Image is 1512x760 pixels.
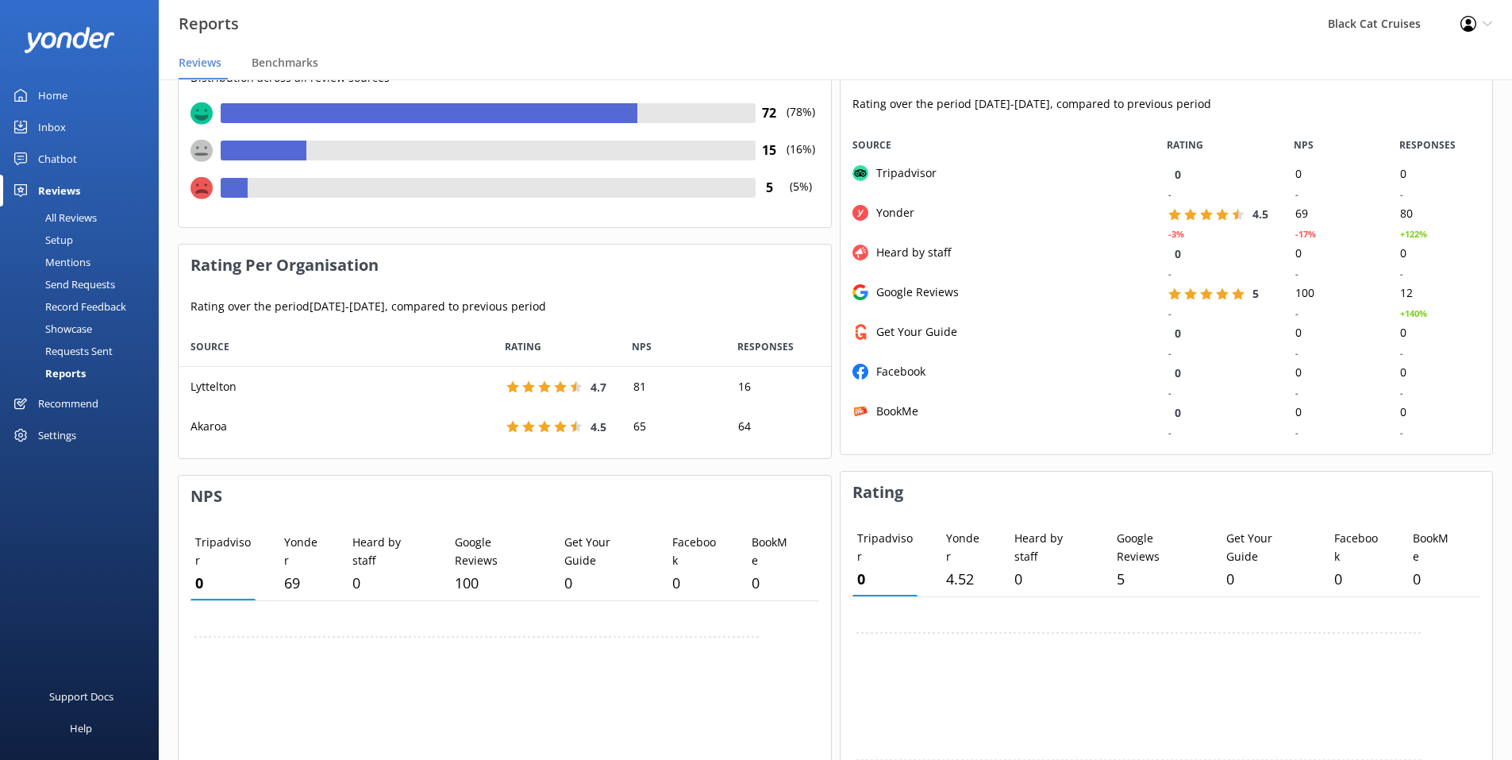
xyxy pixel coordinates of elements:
[1252,286,1258,301] span: 5
[1168,386,1171,400] div: -
[190,339,229,354] span: Source
[1174,167,1180,182] span: 0
[841,164,1493,442] div: grid
[38,419,76,451] div: Settings
[10,206,159,229] a: All Reviews
[10,295,126,318] div: Record Feedback
[868,204,914,222] div: Yonder
[752,534,791,569] p: BookMe
[1283,204,1387,224] div: 69
[179,11,239,37] h3: Reports
[24,27,115,53] img: yonder-white-logo.png
[1295,267,1298,281] div: -
[1413,530,1452,565] p: BookMe
[591,380,606,395] span: 4.7
[783,103,819,141] p: (78%)
[70,712,92,744] div: Help
[1283,244,1387,264] div: 0
[1168,426,1171,440] div: -
[10,273,159,295] a: Send Requests
[1252,206,1268,222] span: 4.5
[1226,530,1301,565] p: Get Your Guide
[1283,323,1387,343] div: 0
[1014,530,1083,565] p: Heard by staff
[1295,187,1298,202] div: -
[564,572,639,595] p: 0
[1387,323,1492,343] div: 0
[857,530,913,565] p: Tripadvisor
[10,318,92,340] div: Showcase
[38,388,98,419] div: Recommend
[1399,267,1402,281] div: -
[10,340,113,362] div: Requests Sent
[10,206,97,229] div: All Reviews
[179,55,221,71] span: Reviews
[726,407,831,446] div: 64
[1168,227,1183,241] div: -3%
[10,229,73,251] div: Setup
[1295,346,1298,361] div: -
[455,572,531,595] p: 100
[1174,246,1180,261] span: 0
[10,251,90,273] div: Mentions
[1174,365,1180,380] span: 0
[1295,227,1315,241] div: -17%
[591,419,606,434] span: 4.5
[857,568,913,591] p: 0
[852,137,891,152] span: Source
[868,403,918,420] div: BookMe
[632,339,652,354] span: NPS
[455,534,531,569] p: Google Reviews
[1294,137,1314,152] span: NPS
[1399,386,1402,400] div: -
[756,103,783,124] h4: 72
[352,534,421,569] p: Heard by staff
[1399,227,1426,241] div: +122%
[1168,307,1171,321] div: -
[868,363,925,380] div: Facebook
[868,164,937,182] div: Tripadvisor
[10,295,159,318] a: Record Feedback
[1226,568,1301,591] p: 0
[1334,568,1379,591] p: 0
[672,572,718,595] p: 0
[1399,346,1402,361] div: -
[10,273,115,295] div: Send Requests
[1399,187,1402,202] div: -
[10,340,159,362] a: Requests Sent
[10,229,159,251] a: Setup
[852,95,1481,113] p: Rating over the period [DATE] - [DATE] , compared to previous period
[1117,568,1193,591] p: 5
[352,572,421,595] p: 0
[10,318,159,340] a: Showcase
[672,534,718,569] p: Facebook
[726,367,831,407] div: 16
[1387,284,1492,303] div: 12
[752,572,791,595] p: 0
[1174,326,1180,341] span: 0
[38,143,77,175] div: Chatbot
[1174,405,1180,420] span: 0
[1168,346,1171,361] div: -
[1295,426,1298,440] div: -
[284,534,319,569] p: Yonder
[1167,137,1203,152] span: RATING
[783,178,819,215] p: (5%)
[756,141,783,161] h4: 15
[1413,568,1452,591] p: 0
[841,472,1493,513] h3: Rating
[10,251,159,273] a: Mentions
[1283,363,1387,383] div: 0
[1283,403,1387,422] div: 0
[1283,284,1387,303] div: 100
[505,339,541,354] span: RATING
[1168,267,1171,281] div: -
[564,534,639,569] p: Get Your Guide
[10,362,86,384] div: Reports
[1283,164,1387,184] div: 0
[868,284,959,301] div: Google Reviews
[179,367,494,407] div: Lyttelton
[1168,187,1171,202] div: -
[756,178,783,199] h4: 5
[868,323,957,341] div: Get Your Guide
